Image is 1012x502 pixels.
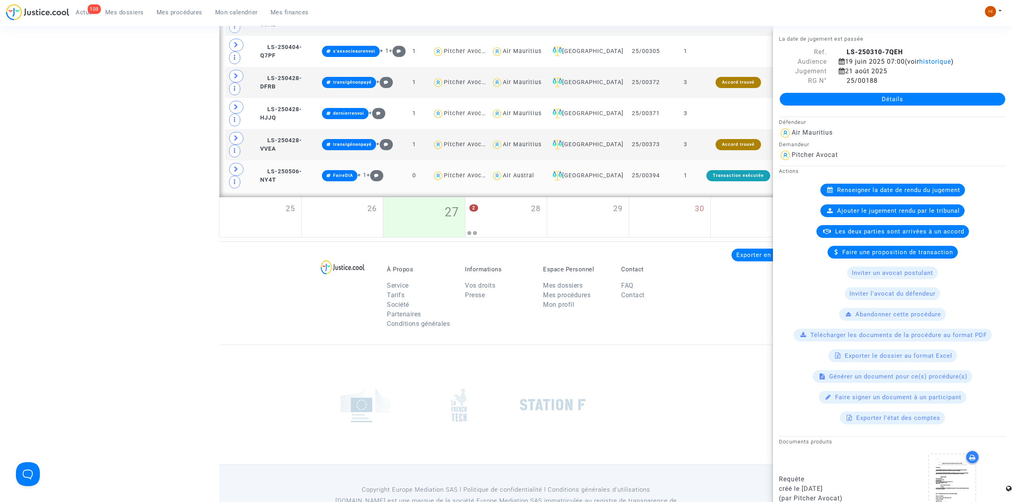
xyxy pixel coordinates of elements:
td: 25/00394 [624,160,667,191]
small: La date de jugement est passée [779,36,863,42]
span: Mes finances [271,9,309,16]
div: Air Mauritius [503,141,541,148]
div: Jugement [773,67,833,76]
img: icon-faciliter-sm.svg [553,140,562,149]
img: jc-logo.svg [6,4,69,20]
div: [GEOGRAPHIC_DATA] [549,140,622,149]
span: Faire une proposition de transaction [842,249,953,256]
span: Générer un document pour ce(s) procédure(s) [829,373,967,380]
span: + [376,141,393,147]
td: 1 [399,67,430,98]
small: Défendeur [779,119,806,125]
span: dernierrenvoi [333,111,364,116]
img: logo-lg.svg [321,260,365,275]
td: 25/00373 [624,129,667,160]
iframe: Help Scout Beacon - Open [16,462,40,486]
span: 25/00188 [839,77,878,84]
a: Partenaires [387,310,421,318]
div: Pitcher Avocat [792,151,838,159]
span: 26 [367,203,377,215]
img: icon-faciliter-sm.svg [553,109,562,118]
div: [GEOGRAPHIC_DATA] [549,47,622,56]
span: Abandonner cette procédure [855,311,941,318]
span: transigénonpayé [333,80,372,85]
img: icon-user.svg [491,77,503,88]
img: icon-faciliter-sm.svg [553,47,562,56]
span: 27 [445,203,459,222]
td: 1 [667,36,704,67]
span: + [369,110,386,116]
p: À Propos [387,266,453,273]
a: 108Actus [69,6,99,18]
img: europe_commision.png [341,388,390,422]
img: icon-user.svg [432,46,444,57]
a: Mes finances [264,6,315,18]
a: Contact [621,291,645,299]
td: 25/00305 [624,36,667,67]
p: Contact [621,266,687,273]
div: Accord trouvé [716,77,761,88]
a: Mes dossiers [99,6,150,18]
a: FAQ [621,282,633,289]
div: Accord trouvé [716,139,761,150]
span: FaireDIA [333,173,353,178]
span: + [376,78,393,85]
a: Tarifs [387,291,404,299]
span: LS-250506-NY4T [260,168,302,184]
a: Service [387,282,409,289]
a: Conditions générales [387,320,450,327]
td: 25/00372 [624,67,667,98]
span: 30 [695,203,704,215]
img: icon-user.svg [491,108,503,120]
div: Air Austral [503,172,534,179]
span: 28 [531,203,541,215]
b: LS-250310-7QEH [847,48,903,56]
div: vendredi août 29 [547,197,629,237]
img: icon-user.svg [779,149,792,162]
span: + 1 [357,172,367,178]
div: 108 [88,4,101,14]
span: Inviter un avocat postulant [852,269,933,276]
span: Actus [76,9,92,16]
span: Exporter le dossier au format Excel [845,352,952,359]
img: icon-faciliter-sm.svg [553,171,562,180]
span: + [389,47,406,54]
span: Mes dossiers [105,9,144,16]
span: 25 [286,203,295,215]
span: Les deux parties sont arrivées à un accord [835,228,964,235]
p: Informations [465,266,531,273]
div: lundi août 25 [220,197,301,237]
span: 2 [469,204,478,212]
td: 1 [667,160,704,191]
div: créé le [DATE] [779,484,886,494]
span: s'associeaurenvoi [333,49,375,54]
div: Air Mauritius [503,79,541,86]
div: Pitcher Avocat [444,79,488,86]
div: jeudi août 28, 2 events, click to expand [465,197,547,228]
div: Audience [773,57,833,67]
a: Détails [780,93,1005,106]
td: 1 [399,36,430,67]
td: 3 [667,98,704,129]
span: historique [919,58,951,65]
span: LS-250428-VVEA [260,137,302,153]
div: 19 juin 2025 07:00 [833,57,992,67]
a: Mes procédures [150,6,209,18]
img: fc99b196863ffcca57bb8fe2645aafd9 [985,6,996,17]
small: Documents produits [779,439,832,445]
td: 1 [399,129,430,160]
div: Air Mauritius [503,110,541,117]
div: [GEOGRAPHIC_DATA] [549,109,622,118]
div: Pitcher Avocat [444,141,488,148]
td: 25/00371 [624,98,667,129]
span: LS-250428-DFRB [260,75,302,90]
div: Air Mauritius [792,129,833,136]
span: + [367,172,384,178]
span: Mes procédures [157,9,202,16]
div: Air Mauritius [503,48,541,55]
div: Requête [779,475,886,484]
span: Faire signer un document à un participant [835,394,961,401]
img: icon-faciliter-sm.svg [553,78,562,87]
div: [GEOGRAPHIC_DATA] [549,78,622,87]
span: LS-250404-Q7PF [260,44,302,59]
